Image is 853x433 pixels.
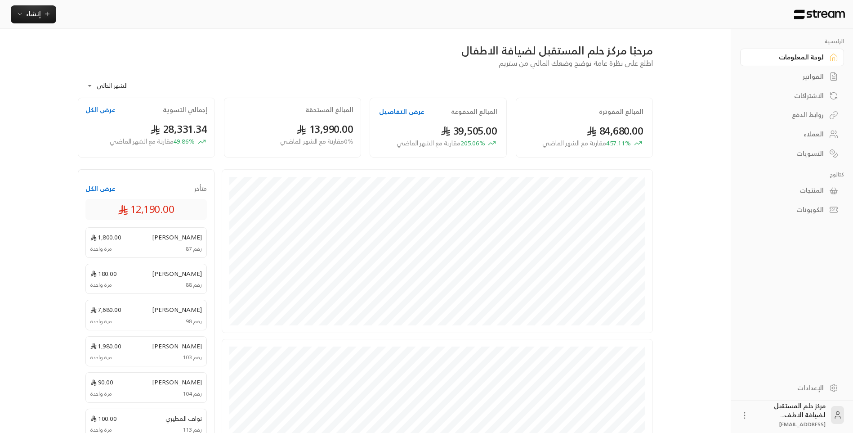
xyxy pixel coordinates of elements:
[740,144,844,162] a: التسويات
[82,74,150,98] div: الشهر الحالي
[90,414,117,423] span: 100.00
[751,205,824,214] div: الكوبونات
[186,317,202,325] span: رقم 98
[755,401,826,428] div: مركز حلم المستقبل لضيافة الاطف...
[152,377,202,387] span: [PERSON_NAME]
[740,171,844,178] p: كتالوج
[118,202,174,217] span: 12,190.00
[90,232,121,242] span: 1,800.00
[740,379,844,397] a: الإعدادات
[78,43,653,58] div: مرحبًا مركز حلم المستقبل لضيافة الاطفال
[150,120,207,138] span: 28,331.34
[379,107,424,116] button: عرض التفاصيل
[90,353,112,361] span: مرة واحدة
[451,107,497,116] h2: المبالغ المدفوعة
[296,120,353,138] span: 13,990.00
[186,245,202,253] span: رقم 87
[599,107,643,116] h2: المبالغ المفوترة
[90,377,113,387] span: 90.00
[751,186,824,195] div: المنتجات
[740,182,844,199] a: المنتجات
[751,149,824,158] div: التسويات
[740,126,844,143] a: العملاء
[776,419,826,429] span: [EMAIL_ADDRESS]....
[499,57,653,69] span: اطلع على نظرة عامة توضح وضعك المالي من ستريم
[85,105,116,114] button: عرض الكل
[90,245,112,253] span: مرة واحدة
[85,184,116,193] button: عرض الكل
[586,122,643,140] span: 84,680.00
[90,390,112,398] span: مرة واحدة
[751,130,824,139] div: العملاء
[751,91,824,100] div: الاشتراكات
[305,105,353,114] h2: المبالغ المستحقة
[740,38,844,45] p: الرئيسية
[152,305,202,314] span: [PERSON_NAME]
[90,341,121,351] span: 1,980.00
[740,201,844,219] a: الكوبونات
[542,139,631,148] span: 457.11 %
[90,317,112,325] span: مرة واحدة
[152,232,202,242] span: [PERSON_NAME]
[90,269,117,278] span: 180.00
[751,110,824,119] div: روابط الدفع
[26,8,41,19] span: إنشاء
[165,414,202,423] span: نواف المطيري
[11,5,56,23] button: إنشاء
[163,105,207,114] h2: إجمالي التسوية
[542,137,606,149] span: مقارنة مع الشهر الماضي
[397,137,460,149] span: مقارنة مع الشهر الماضي
[183,390,202,398] span: رقم 104
[183,353,202,361] span: رقم 103
[740,49,844,66] a: لوحة المعلومات
[740,68,844,86] a: الفواتير
[441,122,498,140] span: 39,505.00
[90,305,121,314] span: 7,680.00
[280,137,353,146] span: 0 % مقارنة مع الشهر الماضي
[751,383,824,392] div: الإعدادات
[793,9,846,19] img: Logo
[90,281,112,289] span: مرة واحدة
[110,135,174,147] span: مقارنة مع الشهر الماضي
[110,137,195,146] span: 49.86 %
[194,184,207,193] span: متأخر
[740,87,844,104] a: الاشتراكات
[152,269,202,278] span: [PERSON_NAME]
[397,139,485,148] span: 205.06 %
[751,53,824,62] div: لوحة المعلومات
[751,72,824,81] div: الفواتير
[186,281,202,289] span: رقم 88
[152,341,202,351] span: [PERSON_NAME]
[740,106,844,124] a: روابط الدفع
